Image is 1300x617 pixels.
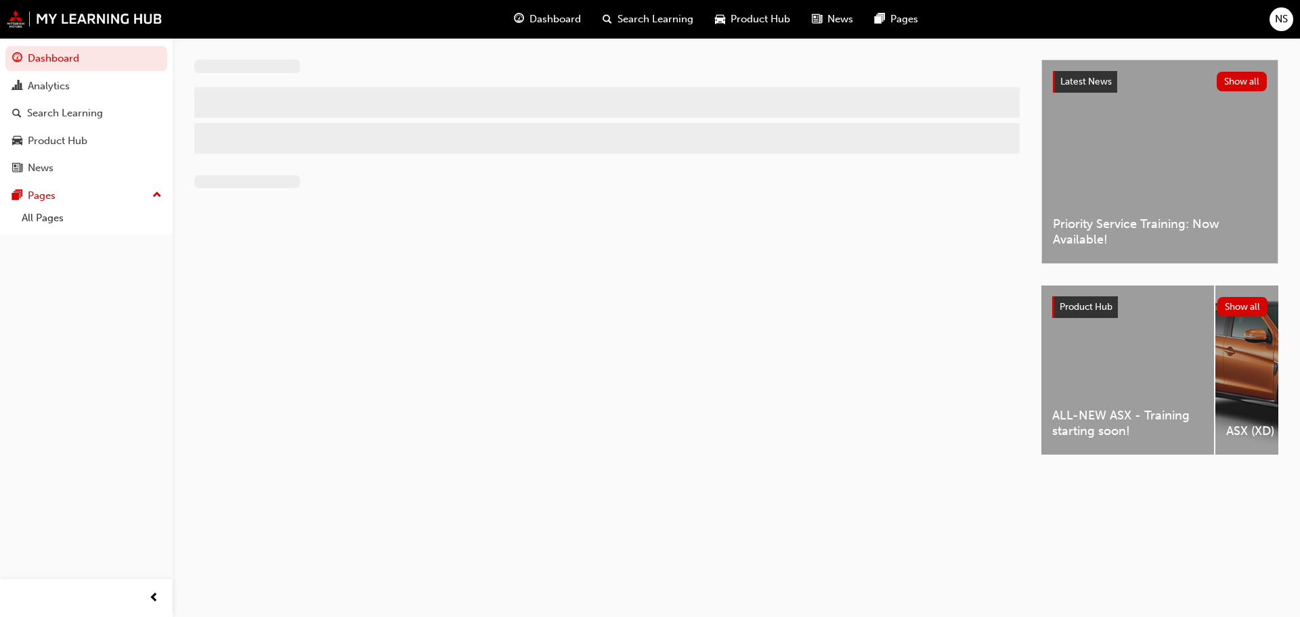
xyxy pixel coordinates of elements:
div: News [28,160,53,176]
div: Search Learning [27,106,103,121]
a: Product HubShow all [1052,296,1267,318]
span: ALL-NEW ASX - Training starting soon! [1052,408,1203,438]
a: Search Learning [5,101,167,126]
a: News [5,156,167,181]
a: guage-iconDashboard [503,5,592,33]
span: car-icon [12,135,22,147]
a: Latest NewsShow allPriority Service Training: Now Available! [1041,60,1278,264]
span: Pages [890,12,918,27]
button: DashboardAnalyticsSearch LearningProduct HubNews [5,43,167,183]
span: Search Learning [617,12,693,27]
span: search-icon [12,108,22,120]
span: up-icon [152,187,162,204]
a: Analytics [5,74,167,99]
button: Show all [1217,72,1267,91]
button: Show all [1217,297,1268,317]
span: Product Hub [1060,301,1112,313]
span: guage-icon [514,11,524,28]
span: Product Hub [731,12,790,27]
button: Pages [5,183,167,208]
span: pages-icon [875,11,885,28]
a: news-iconNews [801,5,864,33]
span: news-icon [12,162,22,175]
img: mmal [7,10,162,28]
a: Product Hub [5,129,167,154]
button: NS [1270,7,1293,31]
a: ALL-NEW ASX - Training starting soon! [1041,285,1214,455]
a: Dashboard [5,46,167,71]
span: search-icon [603,11,612,28]
div: Pages [28,188,56,204]
span: car-icon [715,11,725,28]
a: pages-iconPages [864,5,929,33]
span: News [827,12,853,27]
span: guage-icon [12,53,22,65]
a: Latest NewsShow all [1053,71,1267,93]
span: Priority Service Training: Now Available! [1053,216,1267,247]
span: prev-icon [149,590,159,607]
span: NS [1275,12,1288,27]
div: Product Hub [28,133,87,149]
span: chart-icon [12,81,22,93]
span: news-icon [812,11,822,28]
span: Latest News [1060,76,1112,87]
a: All Pages [16,208,167,229]
a: car-iconProduct Hub [704,5,801,33]
span: pages-icon [12,190,22,202]
a: search-iconSearch Learning [592,5,704,33]
span: Dashboard [529,12,581,27]
div: Analytics [28,78,70,94]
